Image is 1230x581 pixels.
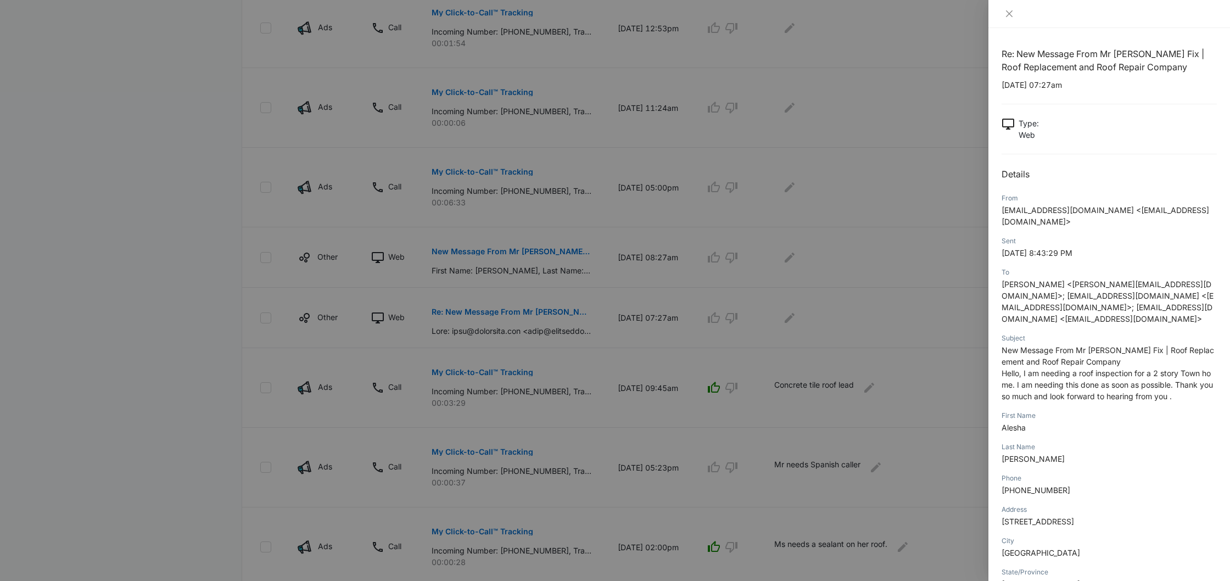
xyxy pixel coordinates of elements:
div: Sent [1002,236,1217,246]
div: To [1002,267,1217,277]
span: [PERSON_NAME] [1002,454,1065,463]
div: Phone [1002,473,1217,483]
div: First Name [1002,411,1217,421]
span: Hello, I am needing a roof inspection for a 2 story Town home. I am needing this done as soon as ... [1002,368,1213,401]
div: Subject [1002,333,1217,343]
p: Type : [1019,118,1039,129]
span: Alesha [1002,423,1026,432]
div: Last Name [1002,442,1217,452]
span: [PERSON_NAME] <[PERSON_NAME][EMAIL_ADDRESS][DOMAIN_NAME]>; [EMAIL_ADDRESS][DOMAIN_NAME] <[EMAIL_A... [1002,280,1214,323]
div: From [1002,193,1217,203]
div: Address [1002,505,1217,515]
span: [STREET_ADDRESS] [1002,517,1074,526]
span: [PHONE_NUMBER] [1002,485,1070,495]
span: close [1005,9,1014,18]
p: [DATE] 07:27am [1002,79,1217,91]
span: New Message From Mr [PERSON_NAME] Fix | Roof Replacement and Roof Repair Company [1002,345,1214,366]
span: [GEOGRAPHIC_DATA] [1002,548,1080,557]
div: State/Province [1002,567,1217,577]
p: Web [1019,129,1039,141]
span: [EMAIL_ADDRESS][DOMAIN_NAME] <[EMAIL_ADDRESS][DOMAIN_NAME]> [1002,205,1209,226]
span: [DATE] 8:43:29 PM [1002,248,1072,258]
h2: Details [1002,167,1217,181]
div: City [1002,536,1217,546]
h1: Re: New Message From Mr [PERSON_NAME] Fix | Roof Replacement and Roof Repair Company [1002,47,1217,74]
button: Close [1002,9,1017,19]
